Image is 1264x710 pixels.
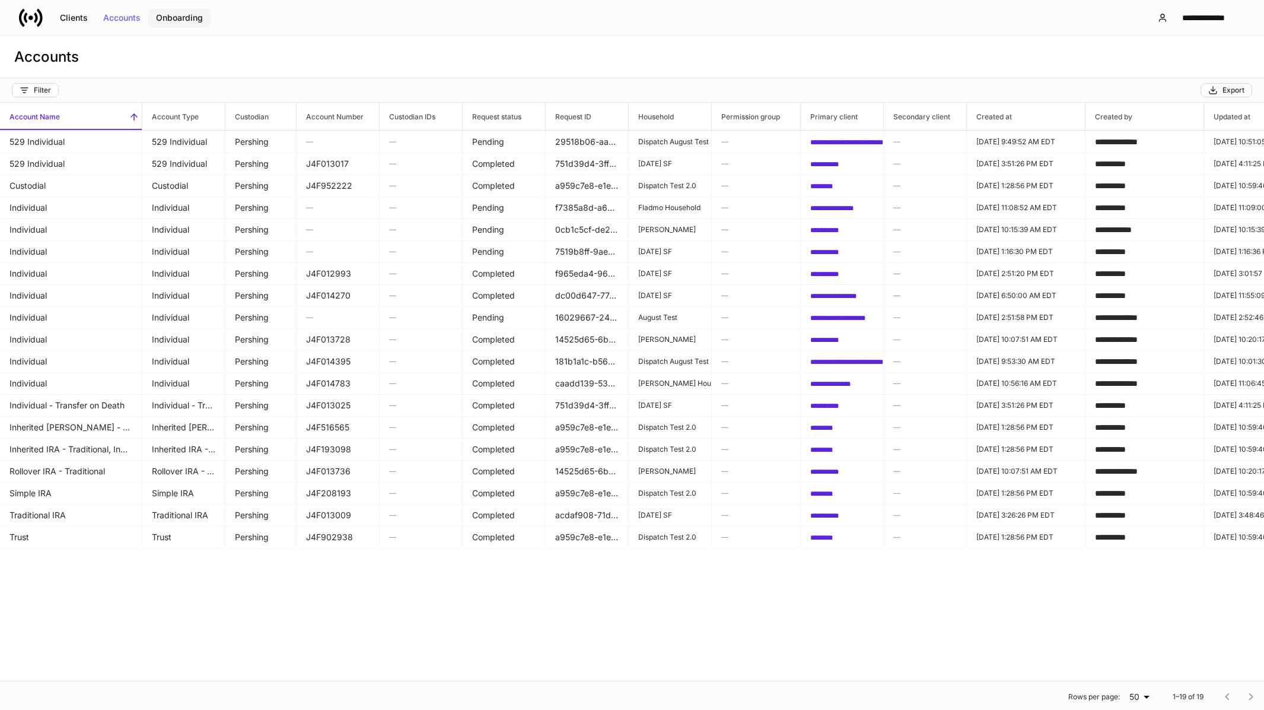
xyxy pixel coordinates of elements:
p: Dispatch Test 2.0 [638,423,702,432]
td: 7519b8ff-9aea-42e7-99c2-91febf69433a [546,240,629,263]
td: Pershing [225,196,297,219]
td: Custodial [142,175,225,197]
td: 529 Individual [142,153,225,175]
p: [DATE] 1:16:30 PM EDT [976,247,1075,256]
h6: — [721,465,791,477]
p: Dispatch August Test Household [638,137,702,147]
h6: — [893,334,957,345]
h6: — [721,136,791,147]
td: 16029667-2425-4d14-b1f8-a5ff0425087d [546,306,629,329]
td: a677e948-e589-49de-a321-4b9da912062c [801,153,884,175]
td: Pershing [225,526,297,549]
td: 97c705a0-f6cb-4025-9b58-3edae955f5b5 [801,328,884,351]
h6: Permission group [712,111,780,122]
td: Individual [142,284,225,307]
h6: — [893,312,957,323]
h6: — [721,443,791,455]
td: Pershing [225,350,297,373]
td: 14525d65-6b39-44ec-87f6-488c0200230a [546,328,629,351]
td: 2025-08-01T17:28:56.754Z [967,175,1085,197]
td: ef33f04d-90f3-4f31-9a70-98175cc844ec [801,131,884,153]
button: Clients [52,8,95,27]
div: Clients [60,14,88,22]
td: Inherited IRA - Roth, Individual [142,416,225,439]
button: Export [1201,83,1252,97]
td: dc00d647-774c-4cdb-91f9-bded56be8ead [546,284,629,307]
h6: — [893,246,957,257]
h6: — [893,400,957,411]
td: Completed [463,460,546,483]
h6: Secondary client [884,111,950,122]
p: Dispatch Test 2.0 [638,181,702,191]
h6: — [389,356,453,367]
h6: — [721,531,791,543]
div: Onboarding [156,14,203,22]
td: Pershing [225,504,297,527]
td: Individual [142,218,225,241]
td: Rollover IRA - Traditional [142,460,225,483]
p: Dispatch Test 2.0 [638,445,702,454]
td: J4F193098 [297,438,380,461]
td: 2025-08-21T13:53:30.727Z [967,350,1085,373]
td: Completed [463,284,546,307]
td: Completed [463,262,546,285]
td: J4F013736 [297,460,380,483]
td: 181b1a1c-b562-43bd-af27-0ad661cdad1f [546,350,629,373]
td: 15afab90-2c3b-42e2-9a46-d2bce49b9fa7 [801,284,884,307]
td: Trust [142,526,225,549]
td: 751d39d4-3ff8-4b86-9a89-1f99f04eaddb [546,153,629,175]
p: [DATE] 9:49:52 AM EDT [976,137,1075,147]
p: [DATE] 10:07:51 AM EDT [976,335,1075,344]
td: 2025-07-23T14:07:51.389Z [967,328,1085,351]
td: J4F014783 [297,372,380,395]
h6: — [389,378,453,389]
td: 42150207-a561-4f49-9633-163ede9b1ab6 [801,175,884,197]
span: Primary client [801,103,883,130]
button: Filter [12,83,59,97]
p: [DATE] 1:28:56 PM EDT [976,423,1075,432]
td: a959c7e8-e1e5-44b9-b929-2b27d4f36305 [546,482,629,505]
td: Completed [463,416,546,439]
h6: — [389,443,453,455]
td: Completed [463,504,546,527]
h6: — [721,202,791,213]
td: Completed [463,372,546,395]
p: [PERSON_NAME] [638,225,702,234]
h6: Request status [463,111,521,122]
td: d7e9c57b-b529-46ea-b126-a65bf5aedb14 [801,218,884,241]
h6: — [389,531,453,543]
p: [DATE] 10:56:16 AM EDT [976,379,1075,388]
td: Pershing [225,438,297,461]
td: Pershing [225,262,297,285]
td: Completed [463,526,546,549]
td: a677e948-e589-49de-a321-4b9da912062c [801,504,884,527]
button: Accounts [95,8,148,27]
h6: — [389,312,453,323]
span: Account Type [142,103,225,130]
h6: — [389,268,453,279]
p: Dispatch Test 2.0 [638,489,702,498]
td: 77ecc93a-083c-432f-946a-bab14bcccb08 [801,306,884,329]
td: 42150207-a561-4f49-9633-163ede9b1ab6 [801,416,884,439]
h6: — [389,202,453,213]
td: 29518b06-aa69-4fb0-9fcd-07dda19f9bb4 [546,131,629,153]
td: Individual [142,196,225,219]
span: Created by [1085,103,1203,130]
h6: Request ID [546,111,591,122]
td: 2025-07-22T14:15:39.256Z [967,218,1085,241]
h6: — [389,465,453,477]
h6: — [721,180,791,191]
p: [PERSON_NAME] [638,335,702,344]
h6: — [893,290,957,301]
p: [DATE] 2:51:58 PM EDT [976,313,1075,322]
td: J4F013728 [297,328,380,351]
td: Pershing [225,131,297,153]
td: 2025-06-20T19:51:26.815Z [967,153,1085,175]
span: Permission group [712,103,800,130]
td: 0cb1c5cf-de23-4a30-8e09-bb5c01f4edf7 [546,218,629,241]
td: J4F014395 [297,350,380,373]
h6: — [721,268,791,279]
p: August Test [638,313,702,322]
td: 2025-08-01T17:28:56.749Z [967,416,1085,439]
td: Simple IRA [142,482,225,505]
